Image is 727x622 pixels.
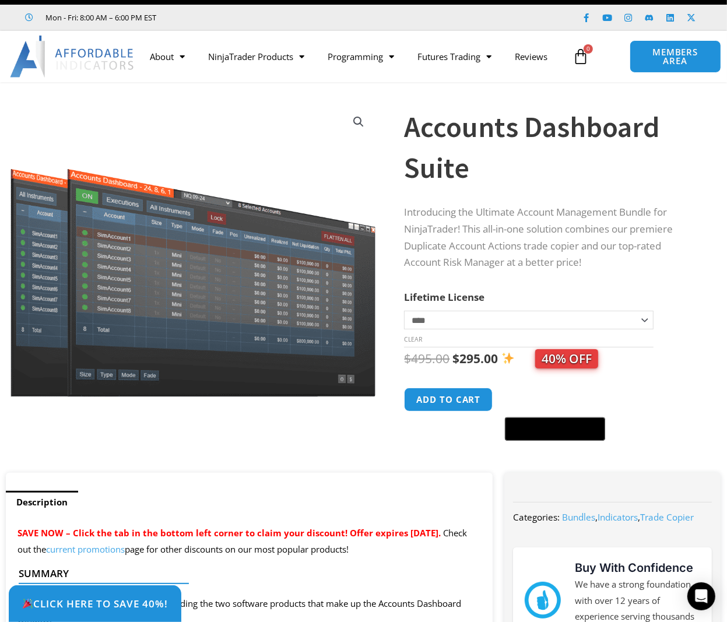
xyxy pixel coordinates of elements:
img: LogoAI | Affordable Indicators – NinjaTrader [10,36,135,78]
span: MEMBERS AREA [642,48,709,65]
iframe: PayPal Message 1 [404,448,698,458]
a: About [138,43,196,70]
nav: Menu [138,43,567,70]
a: MEMBERS AREA [630,40,721,73]
img: 🎉 [23,599,33,609]
span: Click Here to save 40%! [22,599,168,609]
span: Categories: [513,511,560,523]
span: 40% OFF [535,349,598,368]
span: $ [404,350,411,367]
h4: Summary [19,568,470,579]
a: Indicators [598,511,638,523]
a: 🎉Click Here to save 40%! [9,585,181,622]
label: Lifetime License [404,290,484,304]
p: Check out the page for other discounts on our most popular products! [17,525,481,558]
span: Mon - Fri: 8:00 AM – 6:00 PM EST [43,10,157,24]
iframe: Secure express checkout frame [503,386,607,414]
span: SAVE NOW – Click the tab in the bottom left corner to claim your discount! Offer expires [DATE]. [17,527,441,539]
iframe: Customer reviews powered by Trustpilot [173,12,348,23]
a: NinjaTrader Products [196,43,316,70]
a: View full-screen image gallery [348,111,369,132]
a: current promotions [46,543,125,555]
a: 0 [555,40,606,73]
a: Trade Copier [640,511,694,523]
h1: Accounts Dashboard Suite [404,107,698,188]
span: , , [562,511,694,523]
h3: Buy With Confidence [575,559,700,577]
a: Programming [316,43,406,70]
a: Description [6,491,78,514]
span: $ [452,350,459,367]
span: 0 [584,44,593,54]
a: Bundles [562,511,595,523]
img: ✨ [502,352,514,364]
button: Buy with GPay [505,417,605,441]
bdi: 295.00 [452,350,498,367]
a: Clear options [404,335,422,343]
a: Futures Trading [406,43,503,70]
a: Reviews [503,43,559,70]
button: Add to cart [404,388,493,412]
p: Introducing the Ultimate Account Management Bundle for NinjaTrader! This all-in-one solution comb... [404,204,698,272]
bdi: 495.00 [404,350,449,367]
div: Open Intercom Messenger [687,582,715,610]
img: mark thumbs good 43913 | Affordable Indicators – NinjaTrader [525,582,561,618]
